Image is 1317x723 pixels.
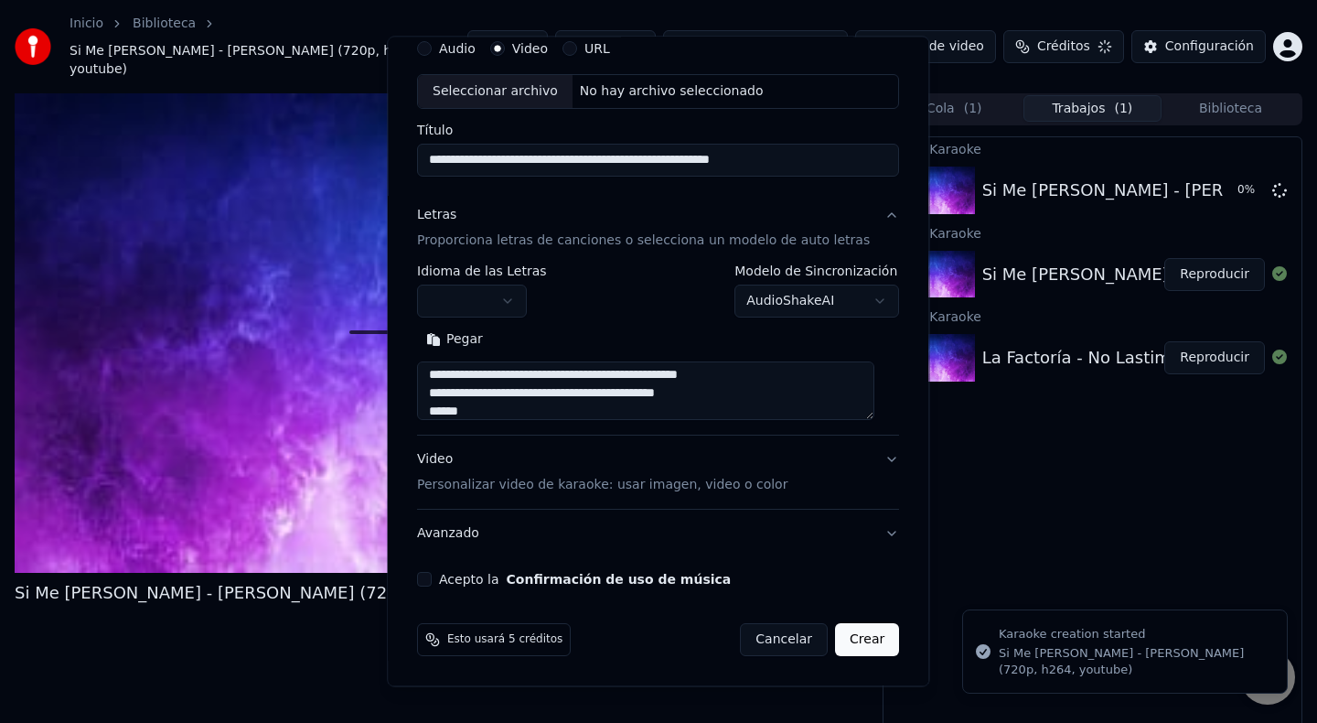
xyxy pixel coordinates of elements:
[439,573,731,586] label: Acepto la
[512,43,548,56] label: Video
[417,510,899,557] button: Avanzado
[417,325,492,354] button: Pegar
[439,43,476,56] label: Audio
[584,43,610,56] label: URL
[835,623,899,656] button: Crear
[447,632,562,647] span: Esto usará 5 créditos
[417,450,787,494] div: Video
[741,623,829,656] button: Cancelar
[417,264,547,277] label: Idioma de las Letras
[573,83,771,102] div: No hay archivo seleccionado
[735,264,900,277] label: Modelo de Sincronización
[418,76,573,109] div: Seleccionar archivo
[417,232,870,250] p: Proporciona letras de canciones o selecciona un modelo de auto letras
[417,191,899,264] button: LetrasProporciona letras de canciones o selecciona un modelo de auto letras
[417,124,899,136] label: Título
[417,264,899,435] div: LetrasProporciona letras de canciones o selecciona un modelo de auto letras
[417,436,899,509] button: VideoPersonalizar video de karaoke: usar imagen, video o color
[417,206,456,224] div: Letras
[507,573,732,586] button: Acepto la
[417,476,787,494] p: Personalizar video de karaoke: usar imagen, video o color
